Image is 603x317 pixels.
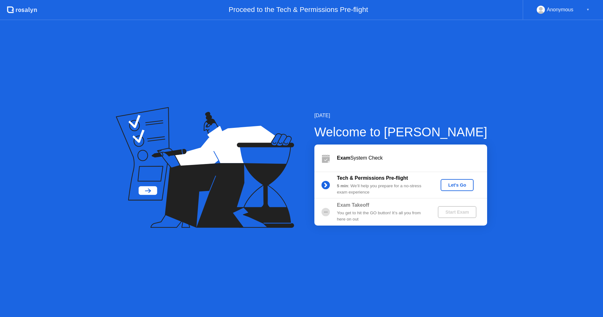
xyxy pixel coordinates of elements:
button: Let's Go [441,179,474,191]
div: Let's Go [443,183,471,188]
b: Exam [337,155,350,161]
div: You get to hit the GO button! It’s all you from here on out [337,210,427,223]
div: : We’ll help you prepare for a no-stress exam experience [337,183,427,196]
div: Start Exam [440,210,474,215]
div: [DATE] [314,112,487,119]
div: ▼ [586,6,589,14]
button: Start Exam [438,206,476,218]
div: System Check [337,154,487,162]
div: Anonymous [547,6,573,14]
b: 5 min [337,183,348,188]
b: Tech & Permissions Pre-flight [337,175,408,181]
div: Welcome to [PERSON_NAME] [314,123,487,141]
b: Exam Takeoff [337,202,369,208]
